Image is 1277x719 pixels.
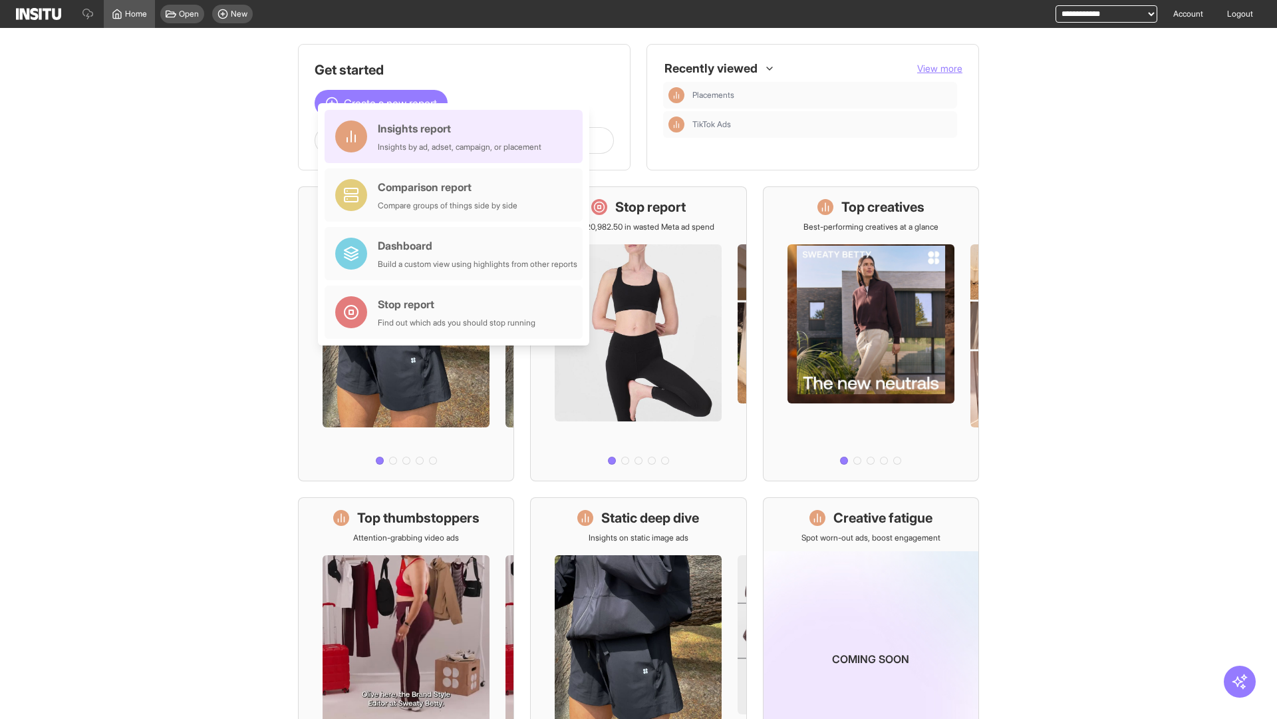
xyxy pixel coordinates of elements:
[668,87,684,103] div: Insights
[692,90,734,101] span: Placements
[357,509,480,527] h1: Top thumbstoppers
[378,200,517,211] div: Compare groups of things side by side
[803,222,938,232] p: Best-performing creatives at a glance
[589,533,688,543] p: Insights on static image ads
[378,296,535,312] div: Stop report
[692,90,952,101] span: Placements
[353,533,459,543] p: Attention-grabbing video ads
[692,119,731,130] span: TikTok Ads
[378,120,541,136] div: Insights report
[378,259,577,270] div: Build a custom view using highlights from other reports
[601,509,699,527] h1: Static deep dive
[692,119,952,130] span: TikTok Ads
[562,222,714,232] p: Save £20,982.50 in wasted Meta ad spend
[378,179,517,195] div: Comparison report
[179,9,199,19] span: Open
[125,9,147,19] span: Home
[344,95,437,111] span: Create a new report
[378,318,535,328] div: Find out which ads you should stop running
[315,90,448,117] button: Create a new report
[231,9,247,19] span: New
[378,238,577,254] div: Dashboard
[917,63,962,74] span: View more
[378,142,541,152] div: Insights by ad, adset, campaign, or placement
[315,61,614,79] h1: Get started
[917,62,962,75] button: View more
[668,117,684,132] div: Insights
[530,186,746,481] a: Stop reportSave £20,982.50 in wasted Meta ad spend
[615,198,686,216] h1: Stop report
[298,186,514,481] a: What's live nowSee all active ads instantly
[763,186,979,481] a: Top creativesBest-performing creatives at a glance
[16,8,61,20] img: Logo
[841,198,924,216] h1: Top creatives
